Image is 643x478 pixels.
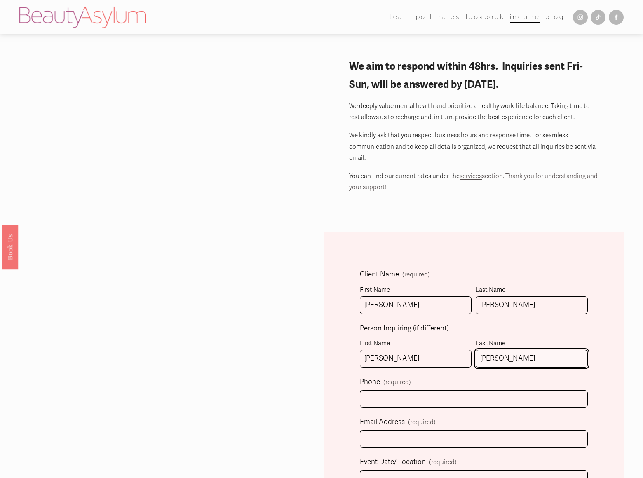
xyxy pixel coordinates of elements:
span: (required) [402,272,430,278]
span: Client Name [360,268,399,281]
div: Last Name [476,284,588,296]
img: Beauty Asylum | Bridal Hair &amp; Makeup Charlotte &amp; Atlanta [19,7,146,28]
span: Person Inquiring (if different) [360,322,449,335]
span: Event Date/ Location [360,456,426,469]
a: Lookbook [466,11,505,23]
a: TikTok [591,10,605,25]
a: Inquire [510,11,540,23]
a: folder dropdown [390,11,411,23]
strong: We aim to respond within 48hrs. Inquiries sent Fri-Sun, will be answered by [DATE]. [349,60,583,91]
span: (required) [383,379,411,385]
p: You can find our current rates under the [349,171,598,193]
span: Email Address [360,416,405,429]
p: We deeply value mental health and prioritize a healthy work-life balance. Taking time to rest all... [349,101,598,123]
div: First Name [360,338,472,350]
span: Phone [360,376,380,389]
span: team [390,12,411,23]
div: Last Name [476,338,588,350]
a: services [460,172,482,180]
a: Rates [439,11,460,23]
p: We kindly ask that you respect business hours and response time. For seamless communication and t... [349,130,598,164]
div: First Name [360,284,472,296]
span: (required) [429,457,457,468]
a: Instagram [573,10,588,25]
a: Facebook [609,10,624,25]
a: Blog [545,11,564,23]
span: (required) [408,417,436,428]
a: port [416,11,434,23]
a: Book Us [2,225,18,269]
